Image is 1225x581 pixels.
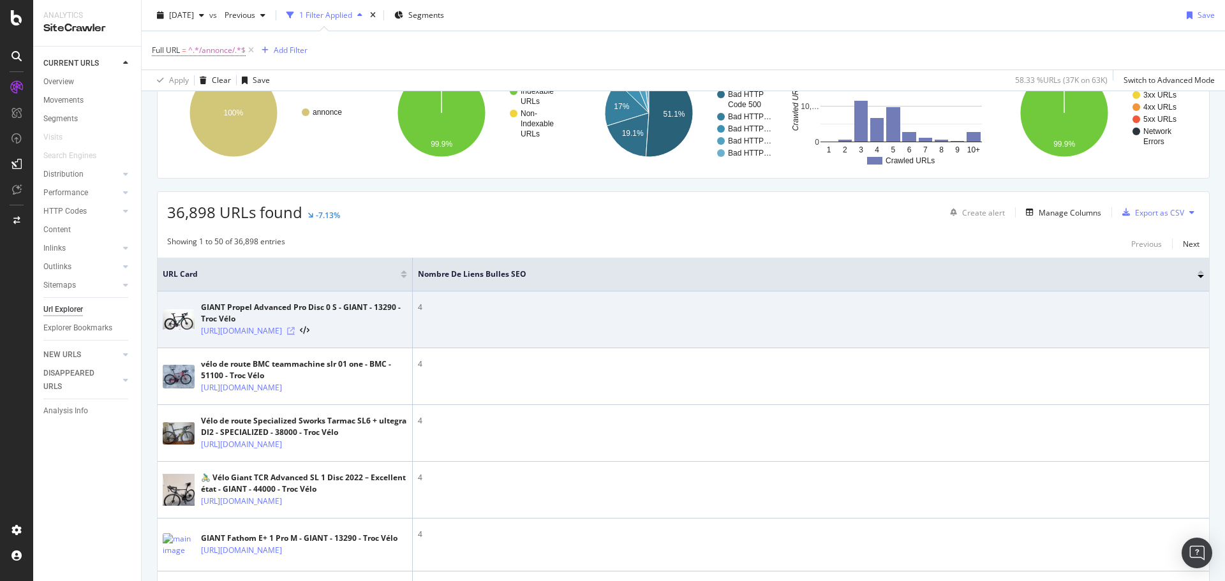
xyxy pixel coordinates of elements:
[1143,127,1172,136] text: Network
[195,70,231,91] button: Clear
[43,21,131,36] div: SiteCrawler
[801,102,819,111] text: 10,…
[886,156,935,165] text: Crawled URLs
[1021,205,1101,220] button: Manage Columns
[521,97,540,106] text: URLs
[224,108,244,117] text: 100%
[43,75,74,89] div: Overview
[1124,75,1215,85] div: Switch to Advanced Mode
[875,145,879,154] text: 4
[201,381,282,394] a: [URL][DOMAIN_NAME]
[1143,91,1177,99] text: 3xx URLs
[1183,239,1199,249] div: Next
[962,207,1005,218] div: Create alert
[167,236,285,251] div: Showing 1 to 50 of 36,898 entries
[891,145,895,154] text: 5
[664,110,685,119] text: 51.1%
[43,367,108,393] div: DISAPPEARED URLS
[43,260,119,274] a: Outlinks
[1054,140,1076,149] text: 99.9%
[43,348,81,362] div: NEW URLS
[43,10,131,21] div: Analytics
[521,129,540,138] text: URLs
[163,469,195,511] img: main image
[1039,207,1101,218] div: Manage Columns
[201,438,282,451] a: [URL][DOMAIN_NAME]
[815,138,819,147] text: 0
[163,365,195,388] img: main image
[622,129,644,138] text: 19.1%
[431,140,452,149] text: 99.9%
[163,268,397,280] span: URL Card
[1015,75,1108,85] div: 58.33 % URLs ( 37K on 63K )
[907,145,912,154] text: 6
[43,260,71,274] div: Outlinks
[1143,137,1164,146] text: Errors
[299,10,352,20] div: 1 Filter Applied
[827,145,831,154] text: 1
[939,145,944,154] text: 8
[152,70,189,91] button: Apply
[43,112,132,126] a: Segments
[212,75,231,85] div: Clear
[728,124,771,133] text: Bad HTTP…
[313,108,342,117] text: annonce
[728,136,771,145] text: Bad HTTP…
[1143,103,1177,112] text: 4xx URLs
[201,325,282,337] a: [URL][DOMAIN_NAME]
[43,168,84,181] div: Distribution
[43,242,66,255] div: Inlinks
[43,367,119,393] a: DISAPPEARED URLS
[43,404,88,418] div: Analysis Info
[43,205,87,218] div: HTTP Codes
[859,145,863,154] text: 3
[167,202,302,223] span: 36,898 URLs found
[274,45,308,55] div: Add Filter
[1118,70,1215,91] button: Switch to Advanced Mode
[43,57,99,70] div: CURRENT URLS
[43,279,119,292] a: Sitemaps
[43,348,119,362] a: NEW URLS
[408,10,444,20] span: Segments
[418,268,1178,280] span: Nombre de liens Bulles SEO
[152,5,209,26] button: [DATE]
[521,109,537,118] text: Non-
[1135,207,1184,218] div: Export as CSV
[418,302,1204,313] div: 4
[791,82,800,131] text: Crawled URLs
[418,472,1204,483] div: 4
[316,210,340,221] div: -7.13%
[152,45,180,55] span: Full URL
[43,404,132,418] a: Analysis Info
[43,75,132,89] a: Overview
[418,529,1204,540] div: 4
[163,422,195,445] img: main image
[1143,115,1177,124] text: 5xx URLs
[614,102,630,111] text: 17%
[583,57,784,168] svg: A chart.
[728,100,761,109] text: Code 500
[1131,239,1162,249] div: Previous
[955,145,960,154] text: 9
[521,119,554,128] text: Indexable
[43,168,119,181] a: Distribution
[182,45,186,55] span: =
[998,57,1199,168] div: A chart.
[253,75,270,85] div: Save
[418,358,1204,370] div: 4
[367,9,378,22] div: times
[219,5,271,26] button: Previous
[43,149,109,163] a: Search Engines
[201,358,407,381] div: vélo de route BMC teammachine slr 01 one - BMC - 51100 - Troc Vélo
[43,131,63,144] div: Visits
[1117,202,1184,223] button: Export as CSV
[201,415,407,438] div: Vélo de route Specialized Sworks Tarmac SL6 + ultegra DI2 - SPECIALIZED - 38000 - Troc Vélo
[728,90,764,99] text: Bad HTTP
[728,149,771,158] text: Bad HTTP…
[791,57,992,168] div: A chart.
[43,149,96,163] div: Search Engines
[1183,236,1199,251] button: Next
[43,303,83,316] div: Url Explorer
[169,75,189,85] div: Apply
